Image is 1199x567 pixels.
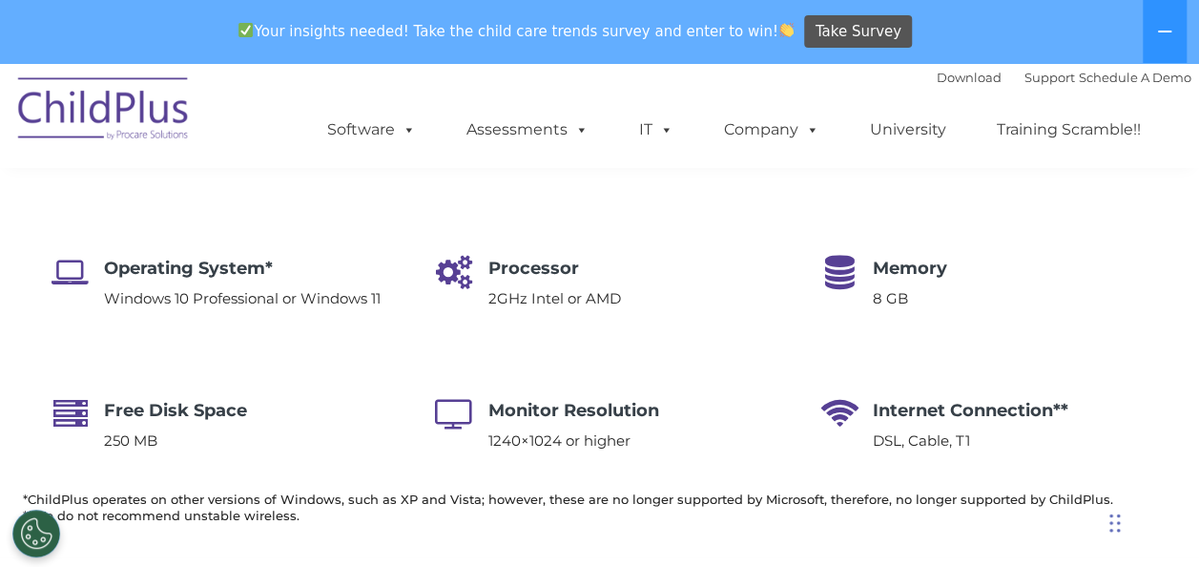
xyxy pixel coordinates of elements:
span: Processor [488,258,579,279]
a: Training Scramble!! [978,111,1160,149]
div: Drag [1109,494,1121,552]
a: University [851,111,965,149]
iframe: Chat Widget [887,361,1199,567]
img: ChildPlus by Procare Solutions [9,64,199,159]
a: Support [1024,70,1075,85]
h4: Operating System* [104,255,381,282]
span: Memory [873,258,947,279]
a: IT [620,111,693,149]
a: Assessments [447,111,608,149]
img: 👏 [779,23,794,37]
span: Internet Connection** [873,400,1068,421]
span: 1240×1024 or higher [488,431,631,450]
span: Take Survey [816,15,901,49]
span: DSL, Cable, T1 [873,431,970,450]
span: 8 GB [873,289,908,307]
span: Phone number [577,189,658,203]
font: | [937,70,1191,85]
span: Monitor Resolution [488,400,659,421]
img: ✅ [238,23,253,37]
span: Last name [577,111,635,125]
a: Schedule A Demo [1079,70,1191,85]
button: Cookies Settings [12,510,60,557]
span: 2GHz Intel or AMD [488,289,621,307]
a: Download [937,70,1002,85]
a: Company [705,111,838,149]
a: Software [308,111,435,149]
p: Windows 10 Professional or Windows 11 [104,287,381,310]
span: Free Disk Space [104,400,247,421]
a: Take Survey [804,15,912,49]
h6: *ChildPlus operates on other versions of Windows, such as XP and Vista; however, these are no lon... [23,492,1177,524]
span: Your insights needed! Take the child care trends survey and enter to win! [231,12,802,50]
span: 250 MB [104,431,157,450]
